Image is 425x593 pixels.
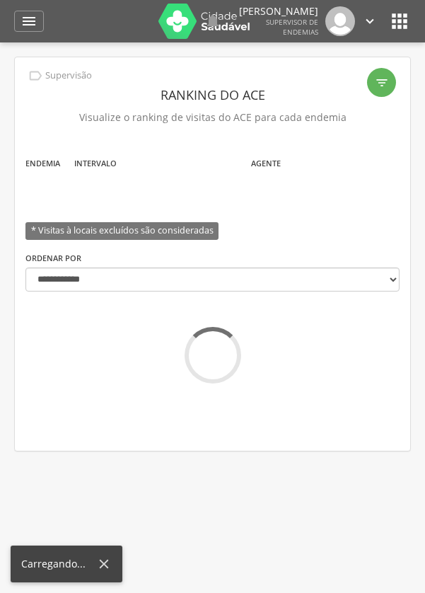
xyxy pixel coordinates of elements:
p: Supervisão [45,70,92,81]
p: Visualize o ranking de visitas do ACE para cada endemia [25,108,400,127]
div: Filtro [367,68,396,97]
label: Intervalo [74,158,117,169]
p: [PERSON_NAME] [239,6,318,16]
label: Ordenar por [25,253,81,264]
i:  [388,10,411,33]
i:  [362,13,378,29]
i:  [375,76,389,90]
a:  [362,6,378,36]
header: Ranking do ACE [25,82,400,108]
label: Agente [251,158,281,169]
i:  [28,68,43,84]
span: * Visitas à locais excluídos são consideradas [25,222,219,240]
i:  [21,13,37,30]
i:  [204,13,221,30]
a:  [14,11,44,32]
a:  [204,6,221,36]
label: Endemia [25,158,60,169]
span: Supervisor de Endemias [266,17,318,37]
